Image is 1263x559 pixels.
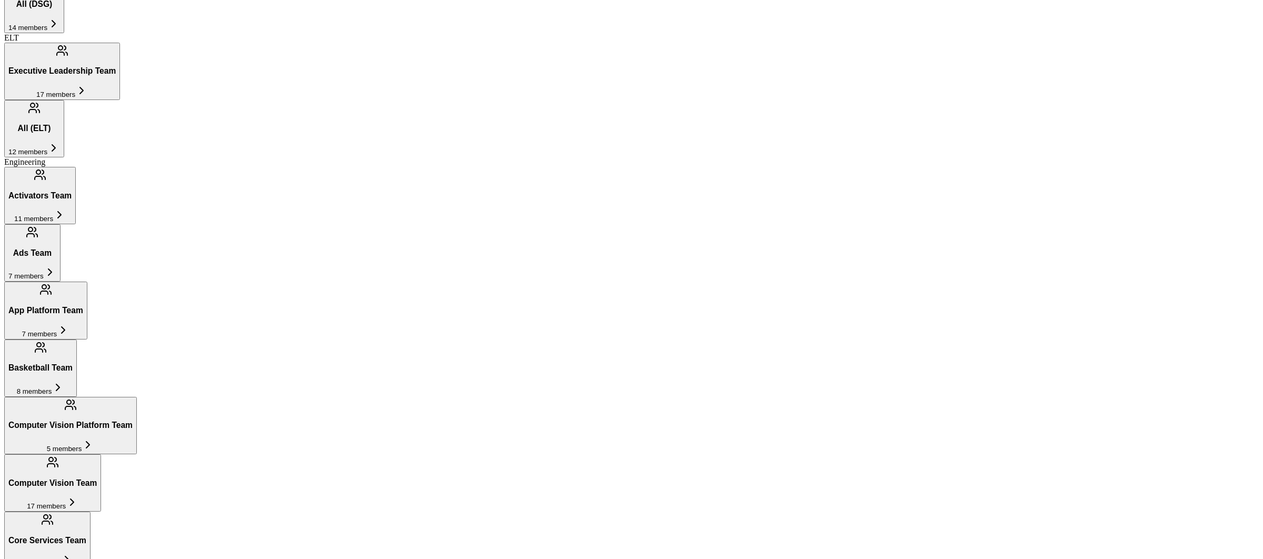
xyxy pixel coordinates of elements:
h3: Activators Team [8,191,72,201]
span: 7 members [8,272,44,280]
span: Engineering [4,157,45,166]
span: 5 members [47,445,82,453]
h3: Core Services Team [8,536,86,545]
button: Basketball Team8 members [4,340,77,397]
h3: All (ELT) [8,124,60,133]
h3: Computer Vision Team [8,478,97,488]
span: 12 members [8,148,47,156]
h3: Basketball Team [8,363,73,373]
span: 17 members [27,502,66,510]
span: ELT [4,33,19,42]
span: 8 members [17,387,52,395]
button: Computer Vision Team17 members [4,454,101,512]
h3: Computer Vision Platform Team [8,421,133,430]
button: Ads Team7 members [4,224,61,282]
button: App Platform Team7 members [4,282,87,339]
button: Computer Vision Platform Team5 members [4,397,137,454]
button: All (ELT)12 members [4,100,64,157]
button: Activators Team11 members [4,167,76,224]
h3: Ads Team [8,248,56,258]
span: 14 members [8,24,47,32]
button: Executive Leadership Team17 members [4,43,120,100]
h3: App Platform Team [8,306,83,315]
span: 7 members [22,330,57,338]
span: 11 members [14,215,53,223]
h3: Executive Leadership Team [8,66,116,76]
span: 17 members [36,91,75,98]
